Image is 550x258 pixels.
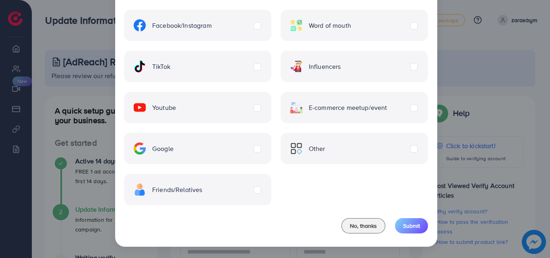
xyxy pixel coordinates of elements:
span: Facebook/Instagram [152,21,212,30]
img: ic-tiktok.4b20a09a.svg [134,60,146,72]
img: ic-facebook.134605ef.svg [134,19,146,31]
img: ic-freind.8e9a9d08.svg [134,184,146,196]
img: ic-other.99c3e012.svg [290,142,302,155]
img: ic-word-of-mouth.a439123d.svg [290,19,302,31]
button: No, thanks [341,218,385,233]
span: Word of mouth [309,21,351,30]
img: ic-influencers.a620ad43.svg [290,60,302,72]
button: Submit [395,218,428,233]
span: Submit [403,222,420,230]
span: Friends/Relatives [152,185,203,194]
img: ic-youtube.715a0ca2.svg [134,101,146,114]
span: Influencers [309,62,341,71]
img: ic-ecommerce.d1fa3848.svg [290,101,302,114]
span: E-commerce meetup/event [309,103,387,112]
span: Other [309,144,325,153]
span: Youtube [152,103,176,112]
span: Google [152,144,174,153]
img: ic-google.5bdd9b68.svg [134,142,146,155]
span: No, thanks [350,222,377,230]
span: TikTok [152,62,170,71]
